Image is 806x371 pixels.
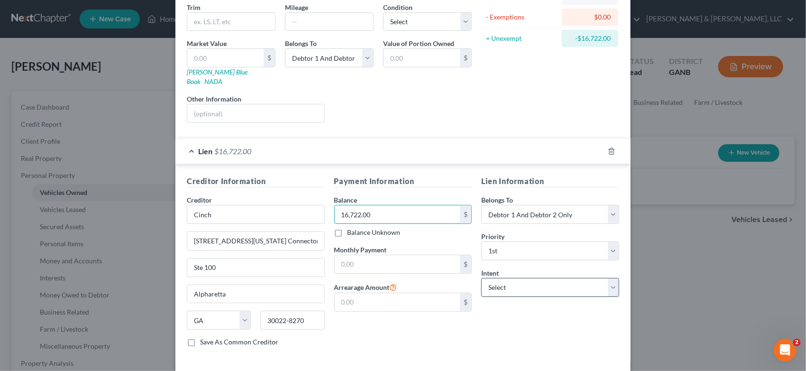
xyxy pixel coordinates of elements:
[481,268,499,278] label: Intent
[187,205,325,224] input: Search creditor by name...
[187,176,325,187] h5: Creditor Information
[481,232,504,241] span: Priority
[334,281,397,293] label: Arrearage Amount
[569,34,611,43] div: -$16,722.00
[187,196,212,204] span: Creditor
[187,285,324,303] input: Enter city...
[187,2,201,12] label: Trim
[187,13,275,31] input: ex. LS, LT, etc
[460,205,471,223] div: $
[569,12,611,22] div: $0.00
[187,232,324,250] input: Enter address...
[348,228,401,237] label: Balance Unknown
[198,147,212,156] span: Lien
[335,293,460,311] input: 0.00
[460,293,471,311] div: $
[187,49,264,67] input: 0.00
[774,339,797,362] iframe: Intercom live chat
[486,12,558,22] div: - Exemptions
[383,2,412,12] label: Condition
[481,176,619,187] h5: Lien Information
[486,34,558,43] div: = Unexempt
[285,13,373,31] input: --
[187,38,227,48] label: Market Value
[334,245,387,255] label: Monthly Payment
[335,255,460,273] input: 0.00
[204,77,222,85] a: NADA
[187,259,324,277] input: Apt, Suite, etc...
[187,104,324,122] input: (optional)
[285,39,317,47] span: Belongs To
[187,68,247,85] a: [PERSON_NAME] Blue Book
[335,205,460,223] input: 0.00
[187,94,241,104] label: Other Information
[384,49,460,67] input: 0.00
[200,337,278,347] label: Save As Common Creditor
[285,2,308,12] label: Mileage
[334,195,357,205] label: Balance
[334,176,472,187] h5: Payment Information
[481,196,513,204] span: Belongs To
[260,311,324,330] input: Enter zip...
[383,38,454,48] label: Value of Portion Owned
[264,49,275,67] div: $
[793,339,801,346] span: 2
[214,147,251,156] span: $16,722.00
[460,255,471,273] div: $
[460,49,471,67] div: $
